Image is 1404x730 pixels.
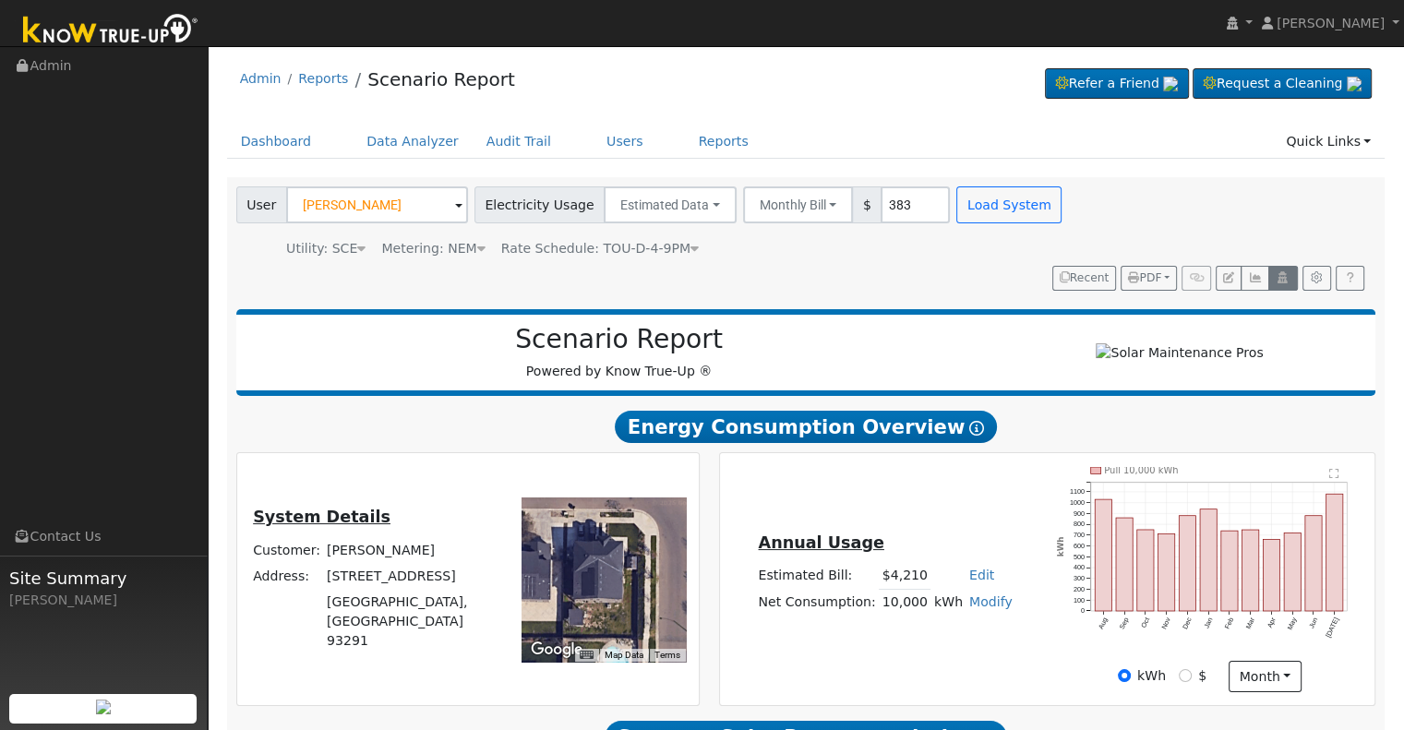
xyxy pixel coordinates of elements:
rect: onclick="" [1222,531,1239,611]
text: Nov [1160,616,1173,630]
text: 200 [1074,585,1085,593]
div: Powered by Know True-Up ® [246,324,993,381]
text: Jun [1308,616,1320,630]
label: $ [1198,666,1206,686]
text:  [1330,468,1340,479]
text: May [1287,616,1300,631]
span: Electricity Usage [474,186,605,223]
text: 900 [1074,509,1085,517]
button: Load System [956,186,1062,223]
button: Edit User [1216,266,1242,292]
td: kWh [930,589,966,616]
td: Net Consumption: [755,589,879,616]
rect: onclick="" [1306,515,1323,611]
i: Show Help [969,421,984,436]
rect: onclick="" [1327,494,1344,611]
rect: onclick="" [1180,515,1196,611]
td: $4,210 [879,563,930,590]
a: Dashboard [227,125,326,159]
text: Mar [1244,616,1257,630]
text: Apr [1266,616,1278,629]
rect: onclick="" [1116,518,1133,611]
a: Audit Trail [473,125,565,159]
a: Admin [240,71,282,86]
td: 10,000 [879,589,930,616]
input: Select a User [286,186,468,223]
a: Refer a Friend [1045,68,1189,100]
img: retrieve [96,700,111,714]
text: 100 [1074,596,1085,604]
a: Open this area in Google Maps (opens a new window) [526,638,587,662]
text: 0 [1081,606,1085,615]
span: $ [852,186,882,223]
div: [PERSON_NAME] [9,591,198,610]
span: [PERSON_NAME] [1277,16,1385,30]
a: Modify [969,594,1013,609]
text: Pull 10,000 kWh [1105,465,1180,475]
img: Know True-Up [14,10,208,52]
text: 700 [1074,531,1085,539]
text: Sep [1118,616,1131,631]
a: Quick Links [1272,125,1385,159]
a: Edit [969,568,994,582]
text: Dec [1182,616,1194,630]
text: 600 [1074,542,1085,550]
text: 1000 [1070,498,1085,507]
label: kWh [1137,666,1166,686]
rect: onclick="" [1264,539,1280,611]
rect: onclick="" [1201,509,1218,611]
td: Address: [250,563,324,589]
img: Google [526,638,587,662]
text: 400 [1074,563,1085,571]
u: Annual Usage [758,533,883,552]
a: Reports [298,71,348,86]
td: Customer: [250,537,324,563]
rect: onclick="" [1242,530,1259,611]
text: Aug [1097,616,1110,631]
text: 500 [1074,553,1085,561]
a: Request a Cleaning [1193,68,1372,100]
td: [GEOGRAPHIC_DATA], [GEOGRAPHIC_DATA] 93291 [324,589,497,653]
td: Estimated Bill: [755,563,879,590]
img: Solar Maintenance Pros [1096,343,1263,363]
text: 1100 [1070,487,1085,496]
text: 800 [1074,520,1085,528]
h2: Scenario Report [255,324,983,355]
img: retrieve [1163,77,1178,91]
button: Keyboard shortcuts [580,649,593,662]
input: kWh [1118,669,1131,682]
img: retrieve [1347,77,1362,91]
span: PDF [1128,271,1161,284]
span: Energy Consumption Overview [615,411,997,444]
span: User [236,186,287,223]
text: Jan [1203,616,1215,630]
rect: onclick="" [1285,533,1302,611]
text: 300 [1074,574,1085,582]
button: month [1229,661,1302,692]
a: Terms [654,650,680,660]
text: [DATE] [1325,616,1341,640]
a: Reports [685,125,762,159]
button: Multi-Series Graph [1241,266,1269,292]
div: Utility: SCE [286,239,366,258]
u: System Details [253,508,390,526]
a: Scenario Report [367,68,515,90]
button: Recent [1052,266,1117,292]
td: [PERSON_NAME] [324,537,497,563]
input: $ [1179,669,1192,682]
a: Users [593,125,657,159]
div: Metering: NEM [381,239,485,258]
text: Feb [1224,616,1236,630]
a: Data Analyzer [353,125,473,159]
text: kWh [1057,536,1066,556]
rect: onclick="" [1095,499,1111,611]
button: Settings [1302,266,1331,292]
text: Oct [1140,616,1152,629]
rect: onclick="" [1158,533,1175,611]
a: Help Link [1336,266,1364,292]
button: Estimated Data [604,186,737,223]
button: Map Data [605,649,643,662]
button: Login As [1268,266,1297,292]
span: Alias: None [501,241,699,256]
td: [STREET_ADDRESS] [324,563,497,589]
